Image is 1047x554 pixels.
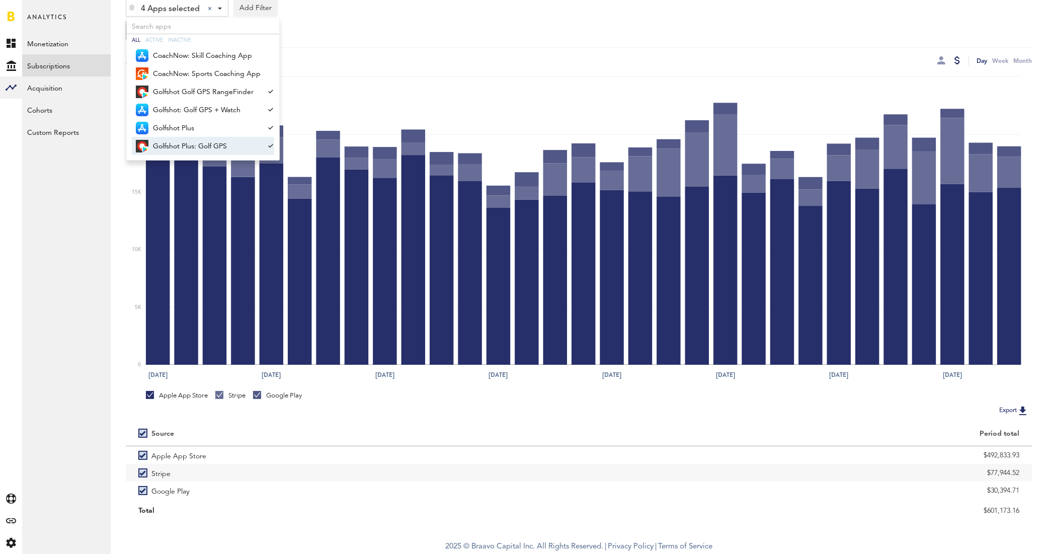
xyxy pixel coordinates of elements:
div: $601,173.16 [592,503,1020,518]
div: Total [138,503,567,518]
text: 5K [135,305,141,310]
div: All [132,34,140,46]
text: [DATE] [943,371,962,380]
text: [DATE] [489,371,508,380]
img: 21.png [136,122,148,134]
button: Export [996,404,1032,417]
span: Support [20,7,56,16]
img: trash_awesome_blue.svg [129,4,135,11]
text: [DATE] [603,371,622,380]
div: $30,394.71 [592,483,1020,498]
text: [DATE] [716,371,735,380]
input: Search apps [127,18,279,34]
span: Analytics [27,11,67,32]
img: 2Xbc31OCI-Vjec7zXvAE2OM2ObFaU9b1-f7yXthkulAYejON_ZuzouX1xWJgL0G7oZ0 [136,67,148,80]
div: Apple App Store [146,391,208,400]
a: Cohorts [22,99,111,121]
span: Golfshot Golf GPS RangeFinder [153,84,261,101]
text: 0 [138,363,141,368]
div: Month [1013,55,1032,66]
a: Monetization [22,32,111,54]
div: Google Play [253,391,302,400]
img: 21.png [136,49,148,62]
a: Subscriptions [22,54,111,76]
div: Source [151,430,174,438]
img: qo9Ua-kR-mJh2mDZAFTx63M3e_ysg5da39QDrh9gHco8-Wy0ARAsrZgd-3XanziKTNQl [136,140,148,152]
img: Export [1017,405,1029,417]
img: 9UIL7DXlNAIIFEZzCGWNoqib7oEsivjZRLL_hB0ZyHGU9BuA-VfhrlfGZ8low1eCl7KE [136,86,148,98]
span: Apple App Store [151,446,206,464]
div: $77,944.52 [592,465,1020,481]
text: [DATE] [148,371,168,380]
span: Stripe [151,464,171,482]
a: Custom Reports [22,121,111,143]
span: Google Play [151,482,190,499]
a: Golfshot Plus [132,119,265,137]
a: Acquisition [22,76,111,99]
text: [DATE] [262,371,281,380]
img: 21.png [136,104,148,116]
div: Stripe [215,391,246,400]
span: Golfshot: Golf GPS + Watch [153,102,261,119]
div: Day [977,55,987,66]
a: Privacy Policy [608,543,654,550]
a: Golfshot Golf GPS RangeFinder [132,83,265,101]
img: 17.png [142,74,148,80]
div: $492,833.93 [592,448,1020,463]
text: 15K [132,190,141,195]
div: Week [992,55,1008,66]
div: Inactive [168,34,191,46]
a: CoachNow: Sports Coaching App [132,64,265,83]
a: CoachNow: Skill Coaching App [132,46,265,64]
span: 4 Apps selected [141,1,200,18]
a: Golfshot Plus: Golf GPS [132,137,265,155]
div: Clear [208,7,212,11]
div: Period total [592,430,1020,438]
span: Golfshot Plus: Golf GPS [153,138,261,155]
img: 17.png [142,146,148,152]
span: CoachNow: Sports Coaching App [153,65,261,83]
a: Terms of Service [658,543,712,550]
text: [DATE] [375,371,394,380]
text: 10K [132,248,141,253]
span: Golfshot Plus [153,120,261,137]
div: Active [145,34,163,46]
img: 17.png [142,92,148,98]
a: Golfshot: Golf GPS + Watch [132,101,265,119]
text: [DATE] [830,371,849,380]
span: CoachNow: Skill Coaching App [153,47,261,64]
